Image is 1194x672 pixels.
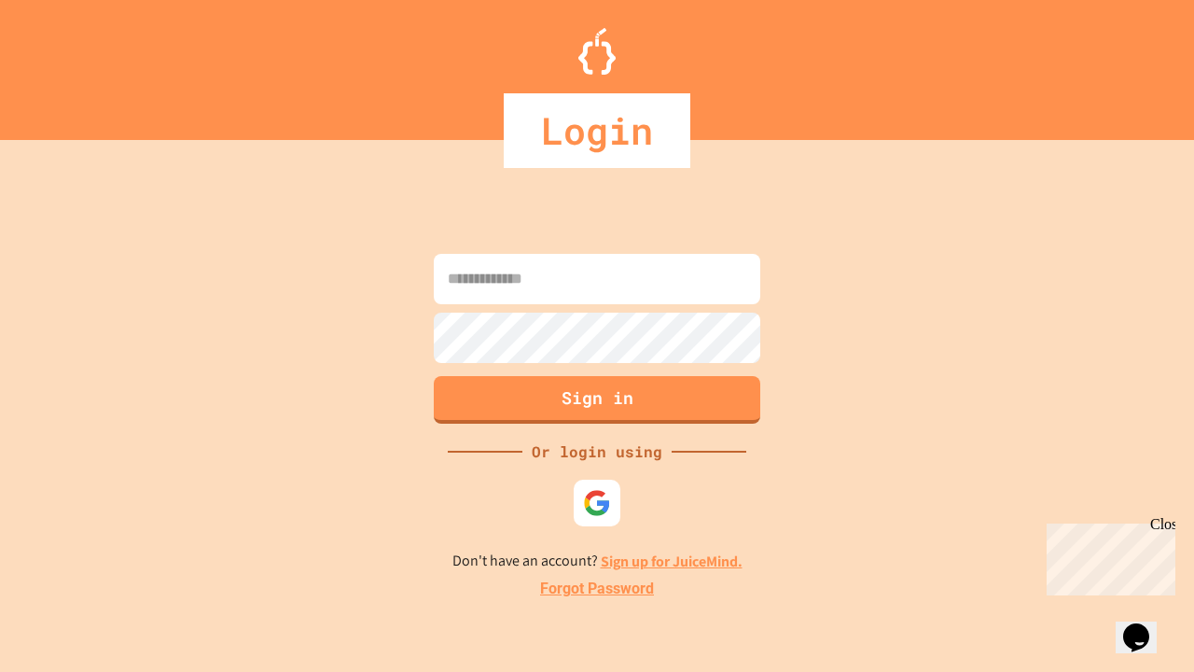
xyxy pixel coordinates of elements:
a: Forgot Password [540,578,654,600]
a: Sign up for JuiceMind. [601,552,743,571]
img: google-icon.svg [583,489,611,517]
div: Login [504,93,690,168]
p: Don't have an account? [452,550,743,573]
iframe: chat widget [1116,597,1175,653]
div: Or login using [522,441,672,463]
div: Chat with us now!Close [7,7,129,119]
img: Logo.svg [578,28,616,75]
iframe: chat widget [1039,516,1175,595]
button: Sign in [434,376,760,424]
